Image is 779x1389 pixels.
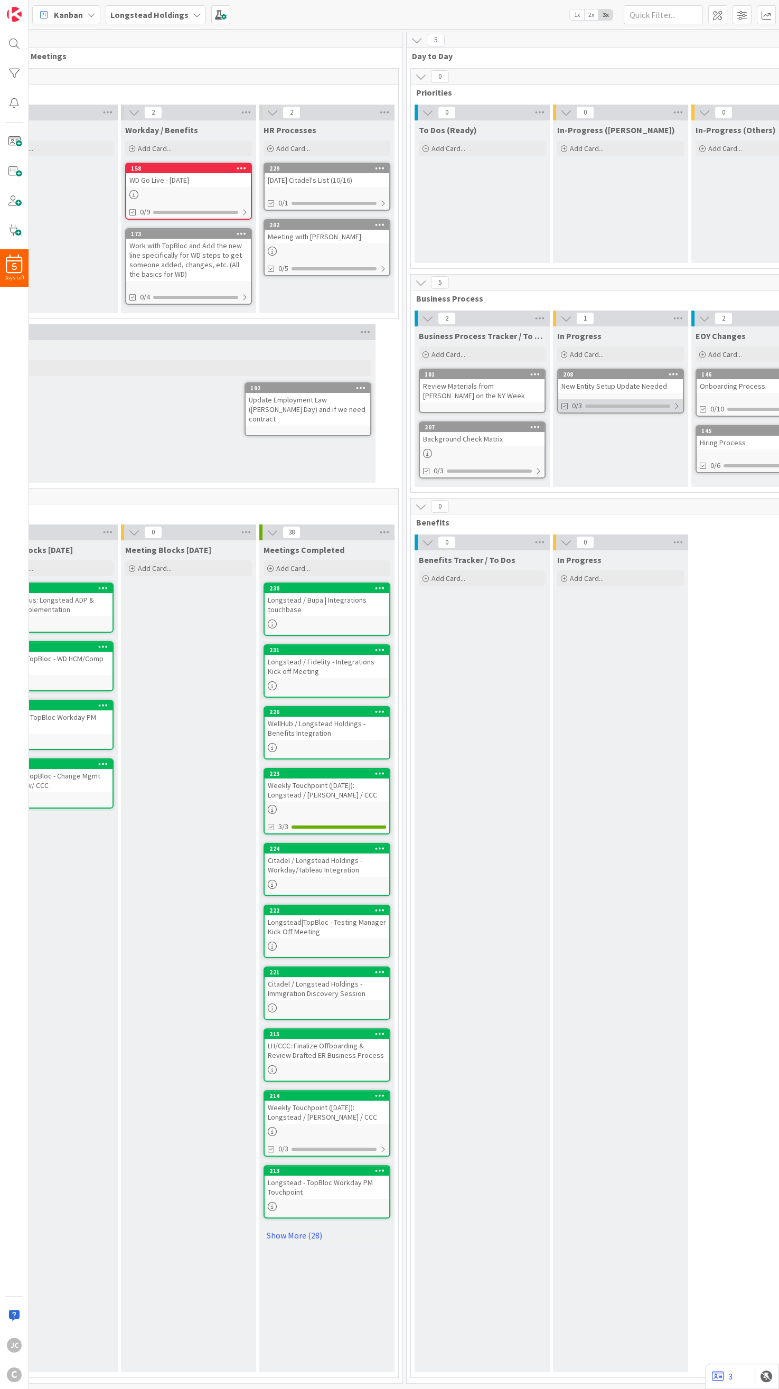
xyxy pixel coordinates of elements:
div: 230 [269,585,389,592]
div: 226WellHub / Longstead Holdings - Benefits Integration [265,707,389,740]
div: 207 [425,424,545,431]
div: 181 [420,370,545,379]
div: 230Longstead / Bupa | Integrations touchbase [265,584,389,616]
div: 229 [269,165,389,172]
div: 213Longstead - TopBloc Workday PM Touchpoint [265,1166,389,1199]
div: 223 [269,770,389,777]
div: 202 [269,221,389,229]
span: 1x [570,10,584,20]
div: 221 [265,968,389,977]
div: Background Check Matrix [420,432,545,446]
span: 2 [144,106,162,119]
span: Workday / Benefits [125,125,198,135]
div: 158 [126,164,251,173]
div: 202 [265,220,389,230]
div: Longstead - TopBloc Workday PM Touchpoint [265,1176,389,1199]
span: 0 [144,526,162,539]
div: Work with TopBloc and Add the new line specifically for WD steps to get someone added, changes, e... [126,239,251,281]
span: 0/1 [278,198,288,209]
div: 229[DATE] Citadel's List (10/16) [265,164,389,187]
span: Add Card... [708,144,742,153]
span: In Progress [557,331,602,341]
input: Quick Filter... [624,5,703,24]
div: New Entity Setup Update Needed [558,379,683,393]
div: 221Citadel / Longstead Holdings - Immigration Discovery Session [265,968,389,1000]
div: WellHub / Longstead Holdings - Benefits Integration [265,717,389,740]
span: 0 [576,536,594,549]
div: 215LH/CCC: Finalize Offboarding & Review Drafted ER Business Process [265,1029,389,1062]
span: Meetings Completed [264,545,344,555]
b: Longstead Holdings [110,10,189,20]
span: In-Progress (Others) [696,125,776,135]
span: 0 [431,500,449,513]
span: Business Process Tracker / To Dos [419,331,546,341]
div: Citadel / Longstead Holdings - Immigration Discovery Session [265,977,389,1000]
div: [DATE] Citadel's List (10/16) [265,173,389,187]
span: 0 [431,70,449,83]
div: 202Meeting with [PERSON_NAME] [265,220,389,243]
span: Add Card... [570,574,604,583]
span: 0/3 [278,1143,288,1155]
span: 2 [283,106,301,119]
div: 213 [265,1166,389,1176]
div: 226 [265,707,389,717]
span: Meeting Blocks Tomorrow [125,545,211,555]
div: 208 [563,371,683,378]
div: 214 [265,1091,389,1101]
div: 214 [269,1092,389,1100]
span: Add Card... [276,144,310,153]
div: 158WD Go Live - [DATE] [126,164,251,187]
span: Add Card... [570,350,604,359]
span: 5 [12,263,17,270]
span: Add Card... [431,144,465,153]
span: 0/9 [140,207,150,218]
span: 0/3 [434,465,444,476]
span: Add Card... [431,574,465,583]
div: 207 [420,423,545,432]
div: LH/CCC: Finalize Offboarding & Review Drafted ER Business Process [265,1039,389,1062]
span: Benefits Tracker / To Dos [419,555,515,565]
div: 221 [269,969,389,976]
span: Add Card... [708,350,742,359]
span: 0/5 [278,263,288,274]
div: 208 [558,370,683,379]
span: 0 [438,106,456,119]
span: HR Processes [264,125,316,135]
div: Weekly Touchpoint ([DATE]): Longstead / [PERSON_NAME] / CCC [265,1101,389,1124]
div: Review Materials from [PERSON_NAME] on the NY Week [420,379,545,402]
div: 231 [269,646,389,654]
div: Longstead / Bupa | Integrations touchbase [265,593,389,616]
div: 224Citadel / Longstead Holdings - Workday/Tableau Integration [265,844,389,877]
div: 192Update Employment Law ([PERSON_NAME] Day) and if we need contract [246,383,370,426]
span: 3x [598,10,613,20]
div: 181Review Materials from [PERSON_NAME] on the NY Week [420,370,545,402]
div: 158 [131,165,251,172]
div: 226 [269,708,389,716]
div: 230 [265,584,389,593]
div: 173 [131,230,251,238]
div: 173Work with TopBloc and Add the new line specifically for WD steps to get someone added, changes... [126,229,251,281]
span: 0/6 [710,460,720,471]
span: Add Card... [570,144,604,153]
img: Visit kanbanzone.com [7,7,22,22]
span: 3/3 [278,821,288,832]
span: Add Card... [276,564,310,573]
div: 222 [265,906,389,915]
span: 0/3 [572,400,582,411]
div: 215 [269,1030,389,1038]
div: 223Weekly Touchpoint ([DATE]): Longstead / [PERSON_NAME] / CCC [265,769,389,802]
span: To Dos (Ready) [419,125,477,135]
div: 222 [269,907,389,914]
div: 222Longstead|TopBloc - Testing Manager Kick Off Meeting [265,906,389,938]
span: 5 [427,34,445,46]
div: Meeting with [PERSON_NAME] [265,230,389,243]
span: EOY Changes [696,331,746,341]
div: WD Go Live - [DATE] [126,173,251,187]
div: 215 [265,1029,389,1039]
div: Update Employment Law ([PERSON_NAME] Day) and if we need contract [246,393,370,426]
div: 173 [126,229,251,239]
a: Show More (28) [264,1227,390,1244]
div: 207Background Check Matrix [420,423,545,446]
div: 229 [265,164,389,173]
span: 0 [438,536,456,549]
